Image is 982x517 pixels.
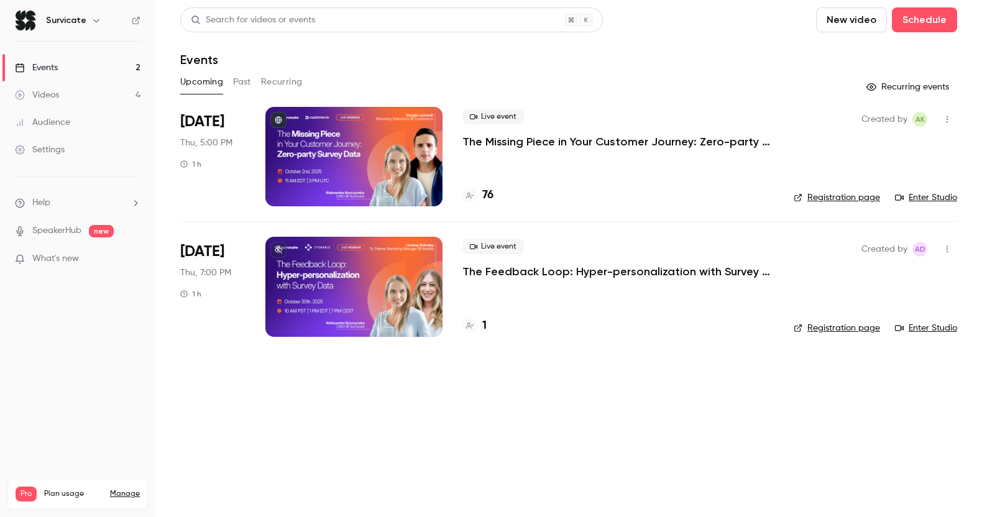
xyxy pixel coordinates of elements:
[895,322,957,334] a: Enter Studio
[462,134,774,149] a: The Missing Piece in Your Customer Journey: Zero-party Survey Data
[261,72,303,92] button: Recurring
[482,318,487,334] h4: 1
[462,109,524,124] span: Live event
[180,267,231,279] span: Thu, 7:00 PM
[462,239,524,254] span: Live event
[861,112,907,127] span: Created by
[15,89,59,101] div: Videos
[915,112,925,127] span: AK
[16,487,37,501] span: Pro
[180,242,224,262] span: [DATE]
[794,322,880,334] a: Registration page
[44,489,103,499] span: Plan usage
[794,191,880,204] a: Registration page
[180,52,218,67] h1: Events
[180,159,201,169] div: 1 h
[15,116,70,129] div: Audience
[915,242,925,257] span: AD
[32,196,50,209] span: Help
[462,264,774,279] a: The Feedback Loop: Hyper-personalization with Survey Data
[462,187,493,204] a: 76
[15,144,65,156] div: Settings
[861,242,907,257] span: Created by
[46,14,86,27] h6: Survicate
[180,112,224,132] span: [DATE]
[180,137,232,149] span: Thu, 5:00 PM
[32,224,81,237] a: SpeakerHub
[15,196,140,209] li: help-dropdown-opener
[32,252,79,265] span: What's new
[482,187,493,204] h4: 76
[462,318,487,334] a: 1
[110,489,140,499] a: Manage
[16,11,35,30] img: Survicate
[861,77,957,97] button: Recurring events
[180,237,245,336] div: Oct 30 Thu, 7:00 PM (Europe/Warsaw)
[180,107,245,206] div: Oct 2 Thu, 11:00 AM (America/New York)
[912,112,927,127] span: Aleksandra Korczyńska
[895,191,957,204] a: Enter Studio
[180,289,201,299] div: 1 h
[912,242,927,257] span: Aleksandra Dworak
[15,62,58,74] div: Events
[816,7,887,32] button: New video
[191,14,315,27] div: Search for videos or events
[126,254,140,265] iframe: Noticeable Trigger
[89,225,114,237] span: new
[180,72,223,92] button: Upcoming
[233,72,251,92] button: Past
[892,7,957,32] button: Schedule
